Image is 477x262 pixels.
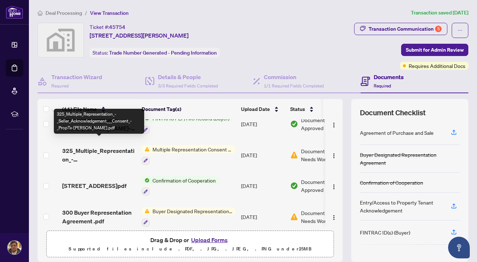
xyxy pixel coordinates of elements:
[158,83,218,89] span: 3/3 Required Fields Completed
[354,23,447,35] button: Transaction Communication5
[150,235,230,245] span: Drag & Drop or
[435,26,442,32] div: 5
[150,176,219,184] span: Confirmation of Cooperation
[109,50,217,56] span: Trade Number Generated - Pending Information
[62,181,126,190] span: [STREET_ADDRESS]pdf
[90,10,129,16] span: View Transaction
[290,213,298,221] img: Document Status
[51,245,329,253] p: Supported files include .PDF, .JPG, .JPEG, .PNG under 25 MB
[90,31,189,40] span: [STREET_ADDRESS][PERSON_NAME]
[238,171,287,202] td: [DATE]
[241,105,270,113] span: Upload Date
[189,235,230,245] button: Upload Forms
[328,180,340,192] button: Logo
[290,182,298,190] img: Document Status
[290,151,298,159] img: Document Status
[139,99,238,119] th: Document Tag(s)
[360,179,423,186] div: Confirmation of Cooperation
[62,208,136,226] span: 300 Buyer Representation Agreement .pdf
[328,149,340,161] button: Logo
[328,118,340,130] button: Logo
[90,23,125,31] div: Ticket #:
[238,108,287,139] td: [DATE]
[401,44,468,56] button: Submit for Admin Review
[142,176,150,184] img: Status Icon
[47,231,334,258] span: Drag & Drop orUpload FormsSupported files include .PDF, .JPG, .JPEG, .PNG under25MB
[290,120,298,128] img: Document Status
[62,146,136,164] span: 325_Multiple_Representation_-_Seller_Acknowledgement___Consent_-_PropTx-[PERSON_NAME].pdf
[150,145,235,153] span: Multiple Representation Consent Form (Seller)
[360,108,426,118] span: Document Checklist
[448,237,470,258] button: Open asap
[331,184,337,190] img: Logo
[457,28,463,33] span: ellipsis
[54,109,144,134] div: 325_Multiple_Representation_-_Seller_Acknowledgement___Consent_-_PropTx-[PERSON_NAME].pdf
[360,228,410,236] div: FINTRAC ID(s) (Buyer)
[369,23,442,35] div: Transaction Communication
[301,178,346,194] span: Document Approved
[301,209,339,225] span: Document Needs Work
[360,129,434,137] div: Agreement of Purchase and Sale
[360,198,442,214] div: Entry/Access to Property Tenant Acknowledgement
[142,114,232,134] button: Status IconFINTRAC PEP/HIO Record (Buyer)
[374,83,391,89] span: Required
[109,24,125,30] span: 45754
[411,9,468,17] article: Transaction saved [DATE]
[38,23,83,57] img: svg%3e
[331,215,337,220] img: Logo
[46,10,82,16] span: Deal Processing
[59,99,139,119] th: (11) File Name
[301,147,339,163] span: Document Needs Work
[142,145,235,165] button: Status IconMultiple Representation Consent Form (Seller)
[90,48,220,57] div: Status:
[38,10,43,16] span: home
[374,73,404,81] h4: Documents
[406,44,464,56] span: Submit for Admin Review
[409,62,465,70] span: Requires Additional Docs
[150,207,235,215] span: Buyer Designated Representation Agreement
[301,116,346,132] span: Document Approved
[328,211,340,223] button: Logo
[62,105,97,113] span: (11) File Name
[142,207,150,215] img: Status Icon
[8,241,21,254] img: Profile Icon
[158,73,218,81] h4: Details & People
[142,145,150,153] img: Status Icon
[290,105,305,113] span: Status
[238,201,287,232] td: [DATE]
[6,5,23,19] img: logo
[264,83,324,89] span: 1/1 Required Fields Completed
[331,122,337,128] img: Logo
[238,99,287,119] th: Upload Date
[85,9,87,17] li: /
[360,151,460,167] div: Buyer Designated Representation Agreement
[51,83,69,89] span: Required
[331,153,337,159] img: Logo
[264,73,324,81] h4: Commission
[142,176,219,196] button: Status IconConfirmation of Cooperation
[238,139,287,171] td: [DATE]
[287,99,349,119] th: Status
[142,207,235,227] button: Status IconBuyer Designated Representation Agreement
[51,73,102,81] h4: Transaction Wizard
